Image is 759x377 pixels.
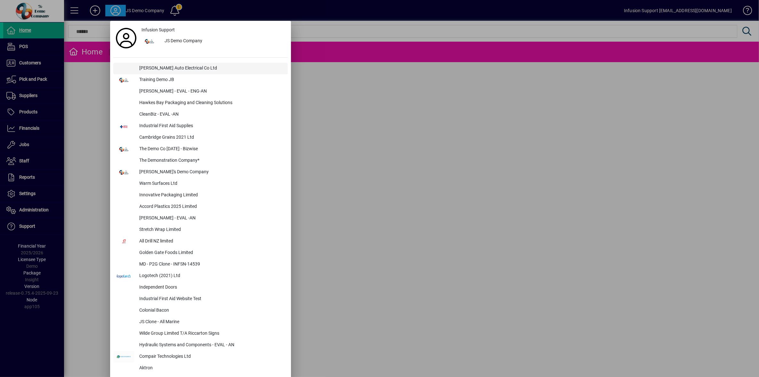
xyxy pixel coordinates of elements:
[134,155,288,167] div: The Demonstration Company*
[113,351,288,363] button: Compair Technologies Ltd
[134,109,288,120] div: CleanBiz - EVAL -AN
[113,109,288,120] button: CleanBiz - EVAL -AN
[113,247,288,259] button: Golden Gate Foods Limited
[113,316,288,328] button: JS Clone - All Marine
[113,270,288,282] button: Logotech (2021) Ltd
[113,155,288,167] button: The Demonstration Company*
[134,97,288,109] div: Hawkes Bay Packaging and Cleaning Solutions
[113,236,288,247] button: All Drill NZ limited
[134,190,288,201] div: Innovative Packaging Limited
[113,120,288,132] button: Industrial First Aid Supplies
[134,270,288,282] div: Logotech (2021) Ltd
[113,213,288,224] button: [PERSON_NAME] - EVAL -AN
[113,86,288,97] button: [PERSON_NAME] - EVAL - ENG-AN
[113,259,288,270] button: MD - P2G Clone - INFSN-14539
[113,32,139,44] a: Profile
[134,178,288,190] div: Warm Surfaces Ltd
[113,63,288,74] button: [PERSON_NAME] Auto Electrical Co Ltd
[134,328,288,340] div: Wilde Group Limited T/A Riccarton Signs
[113,74,288,86] button: Training Demo JB
[134,293,288,305] div: Industrial First Aid Website Test
[134,201,288,213] div: Accord Plastics 2025 Limited
[159,36,288,47] div: JS Demo Company
[134,305,288,316] div: Colonial Bacon
[113,305,288,316] button: Colonial Bacon
[113,201,288,213] button: Accord Plastics 2025 Limited
[139,36,288,47] button: JS Demo Company
[113,97,288,109] button: Hawkes Bay Packaging and Cleaning Solutions
[134,143,288,155] div: The Demo Co [DATE] - Bizwise
[113,328,288,340] button: Wilde Group Limited T/A Riccarton Signs
[134,316,288,328] div: JS Clone - All Marine
[113,282,288,293] button: Independent Doors
[134,236,288,247] div: All Drill NZ limited
[134,259,288,270] div: MD - P2G Clone - INFSN-14539
[113,143,288,155] button: The Demo Co [DATE] - Bizwise
[134,247,288,259] div: Golden Gate Foods Limited
[113,293,288,305] button: Industrial First Aid Website Test
[134,351,288,363] div: Compair Technologies Ltd
[134,340,288,351] div: Hydraulic Systems and Components - EVAL - AN
[113,190,288,201] button: Innovative Packaging Limited
[134,120,288,132] div: Industrial First Aid Supplies
[134,363,288,374] div: Aktron
[113,363,288,374] button: Aktron
[134,224,288,236] div: Stretch Wrap Limited
[113,340,288,351] button: Hydraulic Systems and Components - EVAL - AN
[134,74,288,86] div: Training Demo JB
[113,132,288,143] button: Cambridge Grains 2021 Ltd
[134,132,288,143] div: Cambridge Grains 2021 Ltd
[134,63,288,74] div: [PERSON_NAME] Auto Electrical Co Ltd
[134,282,288,293] div: Independent Doors
[139,24,288,36] a: Infusion Support
[113,178,288,190] button: Warm Surfaces Ltd
[134,167,288,178] div: [PERSON_NAME]'s Demo Company
[134,86,288,97] div: [PERSON_NAME] - EVAL - ENG-AN
[113,224,288,236] button: Stretch Wrap Limited
[113,167,288,178] button: [PERSON_NAME]'s Demo Company
[134,213,288,224] div: [PERSON_NAME] - EVAL -AN
[141,27,175,33] span: Infusion Support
